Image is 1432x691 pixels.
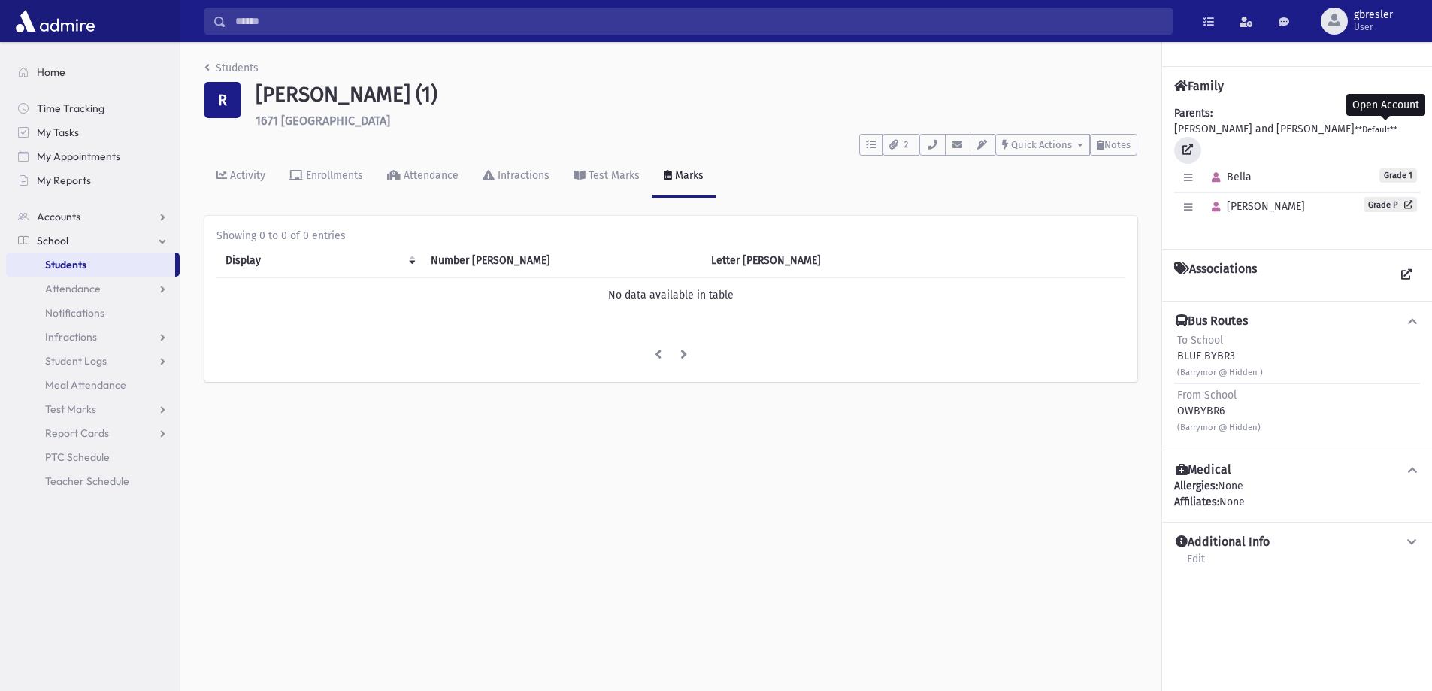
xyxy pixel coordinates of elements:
[6,60,180,84] a: Home
[45,354,107,368] span: Student Logs
[1174,480,1218,492] b: Allergies:
[277,156,375,198] a: Enrollments
[1174,462,1420,478] button: Medical
[6,229,180,253] a: School
[45,378,126,392] span: Meal Attendance
[1176,462,1231,478] h4: Medical
[652,156,716,198] a: Marks
[37,234,68,247] span: School
[1346,94,1425,116] div: Open Account
[45,258,86,271] span: Students
[586,169,640,182] div: Test Marks
[216,244,422,278] th: Display
[227,169,265,182] div: Activity
[204,60,259,82] nav: breadcrumb
[1354,9,1393,21] span: gbresler
[1174,535,1420,550] button: Additional Info
[401,169,459,182] div: Attendance
[6,445,180,469] a: PTC Schedule
[6,205,180,229] a: Accounts
[422,244,702,278] th: Number Mark
[45,282,101,295] span: Attendance
[1174,496,1219,508] b: Affiliates:
[216,228,1125,244] div: Showing 0 to 0 of 0 entries
[6,469,180,493] a: Teacher Schedule
[883,134,919,156] button: 2
[1174,478,1420,510] div: None
[1177,423,1261,432] small: (Barrymor @ Hidden)
[6,349,180,373] a: Student Logs
[45,306,104,320] span: Notifications
[37,150,120,163] span: My Appointments
[6,96,180,120] a: Time Tracking
[1177,332,1263,380] div: BLUE BYBR3
[204,156,277,198] a: Activity
[1205,171,1252,183] span: Bella
[37,210,80,223] span: Accounts
[1176,314,1248,329] h4: Bus Routes
[6,253,175,277] a: Students
[6,144,180,168] a: My Appointments
[12,6,98,36] img: AdmirePro
[375,156,471,198] a: Attendance
[1393,262,1420,289] a: View all Associations
[226,8,1172,35] input: Search
[562,156,652,198] a: Test Marks
[672,169,704,182] div: Marks
[702,244,945,278] th: Letter Mark
[1174,107,1213,120] b: Parents:
[45,330,97,344] span: Infractions
[256,114,1137,128] h6: 1671 [GEOGRAPHIC_DATA]
[45,450,110,464] span: PTC Schedule
[6,120,180,144] a: My Tasks
[1174,314,1420,329] button: Bus Routes
[37,126,79,139] span: My Tasks
[900,138,913,152] span: 2
[995,134,1090,156] button: Quick Actions
[6,373,180,397] a: Meal Attendance
[6,168,180,192] a: My Reports
[1176,535,1270,550] h4: Additional Info
[1104,139,1131,150] span: Notes
[1177,389,1237,402] span: From School
[1174,494,1420,510] div: None
[204,62,259,74] a: Students
[45,474,129,488] span: Teacher Schedule
[6,277,180,301] a: Attendance
[1177,387,1261,435] div: OWBYBR6
[37,174,91,187] span: My Reports
[1177,334,1223,347] span: To School
[204,82,241,118] div: R
[1205,200,1305,213] span: [PERSON_NAME]
[45,426,109,440] span: Report Cards
[6,301,180,325] a: Notifications
[6,325,180,349] a: Infractions
[1364,197,1417,212] a: Grade P
[1090,134,1137,156] button: Notes
[1174,105,1420,237] div: [PERSON_NAME] and [PERSON_NAME]
[1011,139,1072,150] span: Quick Actions
[256,82,1137,108] h1: [PERSON_NAME] (1)
[303,169,363,182] div: Enrollments
[37,65,65,79] span: Home
[45,402,96,416] span: Test Marks
[1379,168,1417,183] span: Grade 1
[1174,262,1257,289] h4: Associations
[37,102,104,115] span: Time Tracking
[1186,550,1206,577] a: Edit
[1354,21,1393,33] span: User
[1174,79,1224,93] h4: Family
[6,397,180,421] a: Test Marks
[216,277,1125,312] td: No data available in table
[495,169,549,182] div: Infractions
[6,421,180,445] a: Report Cards
[1177,368,1263,377] small: (Barrymor @ Hidden )
[471,156,562,198] a: Infractions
